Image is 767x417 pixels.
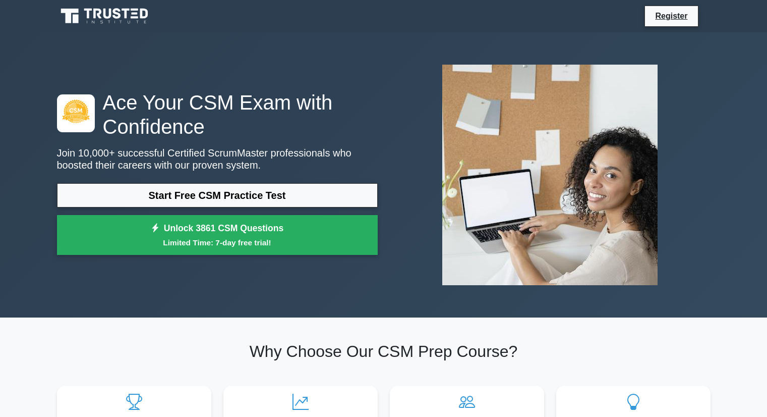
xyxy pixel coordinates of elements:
h1: Ace Your CSM Exam with Confidence [57,90,378,139]
a: Start Free CSM Practice Test [57,183,378,207]
a: Register [649,10,693,22]
a: Unlock 3861 CSM QuestionsLimited Time: 7-day free trial! [57,215,378,255]
small: Limited Time: 7-day free trial! [70,237,365,248]
h2: Why Choose Our CSM Prep Course? [57,342,711,361]
p: Join 10,000+ successful Certified ScrumMaster professionals who boosted their careers with our pr... [57,147,378,171]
